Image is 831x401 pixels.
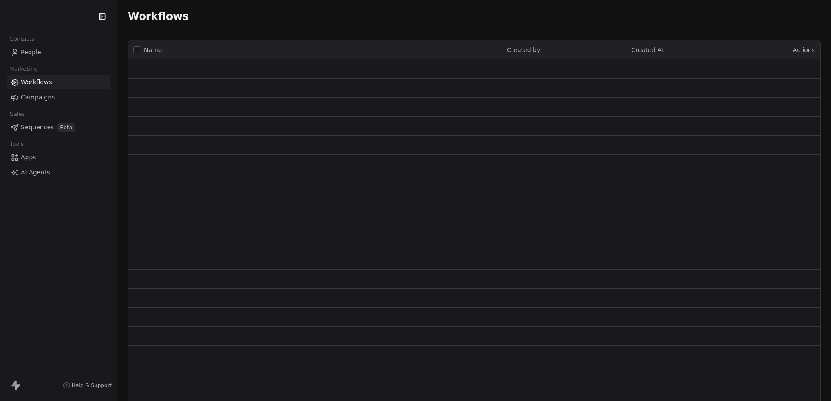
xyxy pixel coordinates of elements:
span: Sequences [21,123,54,132]
span: Campaigns [21,93,55,102]
span: Workflows [21,78,52,87]
span: Sales [6,108,29,121]
a: Workflows [7,75,110,89]
span: Tools [6,138,27,151]
span: People [21,48,41,57]
a: AI Agents [7,165,110,180]
span: Workflows [128,10,189,23]
span: Created by [507,46,540,53]
a: People [7,45,110,59]
span: Actions [793,46,815,53]
span: Beta [57,123,75,132]
span: Help & Support [72,382,112,389]
span: Apps [21,153,36,162]
span: Name [144,46,162,55]
a: Campaigns [7,90,110,105]
span: Created At [632,46,664,53]
a: Apps [7,150,110,164]
a: SequencesBeta [7,120,110,135]
span: Contacts [6,33,38,46]
a: Help & Support [63,382,112,389]
span: AI Agents [21,168,50,177]
span: Marketing [6,62,41,76]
